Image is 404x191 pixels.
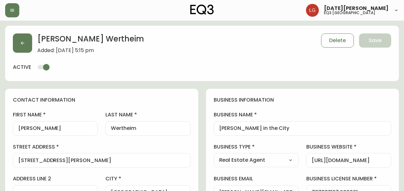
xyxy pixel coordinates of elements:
h4: business information [214,96,391,104]
label: last name [105,111,190,118]
button: Delete [321,33,354,48]
span: Delete [329,37,346,44]
label: business email [214,175,299,182]
img: logo [190,5,214,15]
label: business name [214,111,391,118]
h4: contact information [13,96,191,104]
input: https://www.designshop.com [312,157,386,163]
h2: [PERSON_NAME] Wertheim [37,33,144,48]
label: business type [214,143,299,150]
label: first name [13,111,98,118]
span: [DATE][PERSON_NAME] [324,6,389,11]
label: address line 2 [13,175,98,182]
h4: active [13,64,31,71]
img: 2638f148bab13be18035375ceda1d187 [306,4,319,17]
span: Added: [DATE] 5:15 pm [37,48,144,53]
h5: eq3 [GEOGRAPHIC_DATA] [324,11,375,15]
label: city [105,175,190,182]
label: street address [13,143,191,150]
label: business website [306,143,391,150]
label: business license number [306,175,391,182]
